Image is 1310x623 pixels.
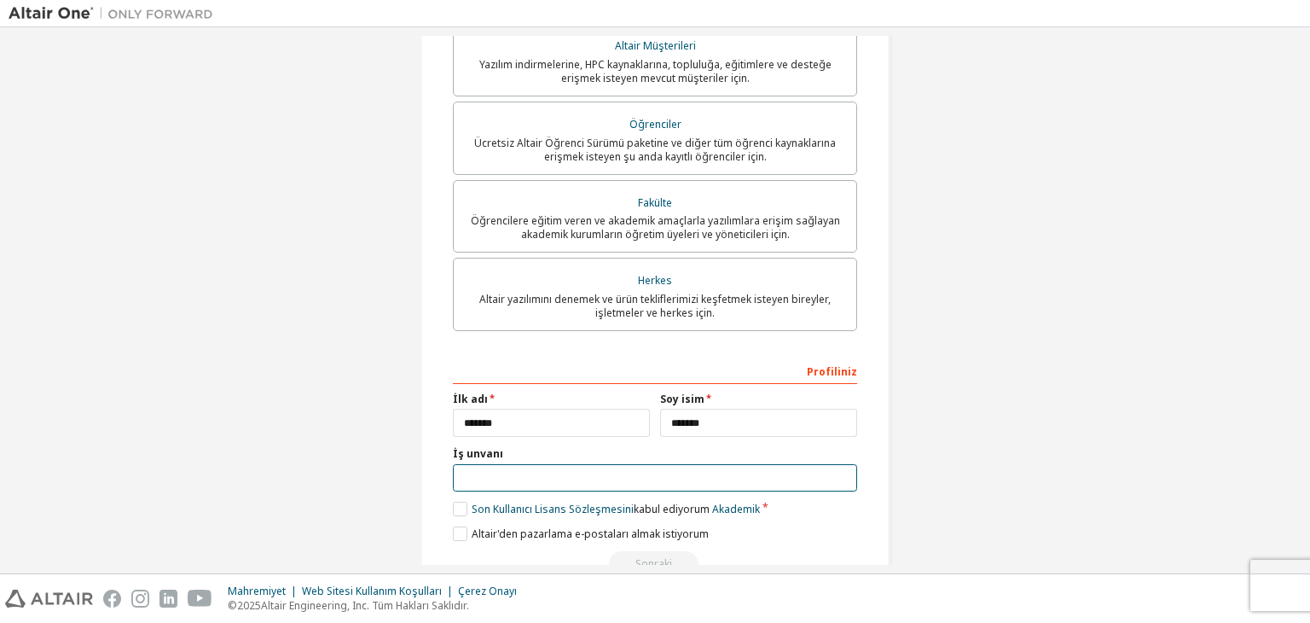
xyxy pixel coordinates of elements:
[660,392,704,406] font: Soy isim
[103,590,121,608] img: facebook.svg
[638,273,672,288] font: Herkes
[458,584,517,598] font: Çerez Onayı
[131,590,149,608] img: instagram.svg
[228,584,286,598] font: Mahremiyet
[479,57,832,85] font: Yazılım indirmelerine, HPC kaynaklarına, topluluğa, eğitimlere ve desteğe erişmek isteyen mevcut ...
[237,598,261,613] font: 2025
[228,598,237,613] font: ©
[472,502,634,516] font: Son Kullanıcı Lisans Sözleşmesini
[807,364,857,379] font: Profiliniz
[453,551,857,577] div: Read and acccept EULA to continue
[261,598,469,613] font: Altair Engineering, Inc. Tüm Hakları Saklıdır.
[159,590,177,608] img: linkedin.svg
[453,446,503,461] font: İş unvanı
[453,392,488,406] font: İlk adı
[302,584,442,598] font: Web Sitesi Kullanım Koşulları
[479,292,831,320] font: Altair yazılımını denemek ve ürün tekliflerimizi keşfetmek isteyen bireyler, işletmeler ve herkes...
[634,502,710,516] font: kabul ediyorum
[615,38,696,53] font: Altair Müşterileri
[471,213,840,242] font: Öğrencilere eğitim veren ve akademik amaçlarla yazılımlara erişim sağlayan akademik kurumların öğ...
[474,136,836,164] font: Ücretsiz Altair Öğrenci Sürümü paketine ve diğer tüm öğrenci kaynaklarına erişmek isteyen şu anda...
[9,5,222,22] img: Altair Bir
[5,590,93,608] img: altair_logo.svg
[712,502,760,516] font: Akademik
[472,527,709,541] font: Altair'den pazarlama e-postaları almak istiyorum
[188,590,212,608] img: youtube.svg
[638,195,672,210] font: Fakülte
[629,117,681,131] font: Öğrenciler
